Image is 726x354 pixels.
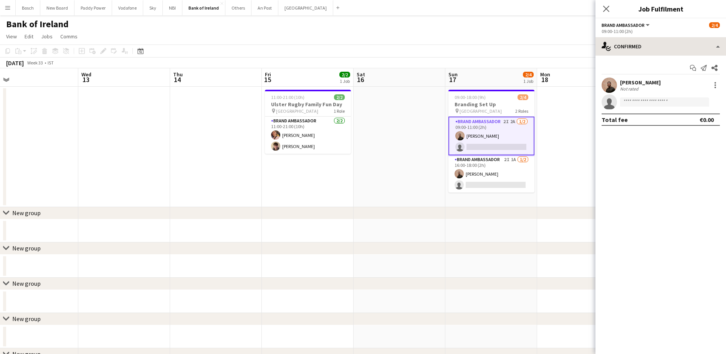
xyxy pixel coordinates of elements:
div: [PERSON_NAME] [620,79,661,86]
h3: Branding Set Up [448,101,534,108]
app-job-card: 09:00-18:00 (9h)2/4Branding Set Up [GEOGRAPHIC_DATA]2 RolesBrand Ambassador2I2A1/209:00-11:00 (2h... [448,90,534,193]
div: New group [12,244,41,252]
button: Brand Ambassador [602,22,651,28]
span: 2/2 [334,94,345,100]
button: An Post [251,0,278,15]
span: 15 [264,75,271,84]
span: [GEOGRAPHIC_DATA] [276,108,318,114]
a: View [3,31,20,41]
app-card-role: Brand Ambassador2I1A1/216:00-18:00 (2h)[PERSON_NAME] [448,155,534,193]
span: [GEOGRAPHIC_DATA] [460,108,502,114]
span: 13 [80,75,91,84]
div: New group [12,315,41,323]
span: 17 [447,75,458,84]
span: Sun [448,71,458,78]
button: Vodafone [112,0,143,15]
span: Fri [265,71,271,78]
h3: Job Fulfilment [595,4,726,14]
div: Total fee [602,116,628,123]
span: Jobs [41,33,53,40]
a: Edit [21,31,36,41]
div: Confirmed [595,37,726,56]
span: 16 [356,75,365,84]
span: Wed [81,71,91,78]
button: Bosch [16,0,40,15]
button: New Board [40,0,74,15]
span: 2/4 [518,94,528,100]
div: New group [12,209,41,217]
div: Not rated [620,86,640,92]
span: 2/4 [709,22,720,28]
app-job-card: 11:00-21:00 (10h)2/2Ulster Rugby Family Fun Day [GEOGRAPHIC_DATA]1 RoleBrand Ambassador2/211:00-2... [265,90,351,154]
app-card-role: Brand Ambassador2I2A1/209:00-11:00 (2h)[PERSON_NAME] [448,117,534,155]
span: View [6,33,17,40]
span: 2 Roles [515,108,528,114]
a: Jobs [38,31,56,41]
div: €0.00 [700,116,714,123]
span: Mon [540,71,550,78]
h3: Ulster Rugby Family Fun Day [265,101,351,108]
span: 09:00-18:00 (9h) [455,94,486,100]
span: 14 [172,75,183,84]
span: 2/2 [339,72,350,77]
div: 1 Job [340,78,350,84]
span: Thu [173,71,183,78]
span: 1 Role [334,108,345,114]
div: [DATE] [6,59,24,67]
span: Comms [60,33,78,40]
a: Comms [57,31,81,41]
span: 11:00-21:00 (10h) [271,94,304,100]
h1: Bank of Ireland [6,18,69,30]
app-card-role: Brand Ambassador2/211:00-21:00 (10h)[PERSON_NAME][PERSON_NAME] [265,117,351,154]
button: Others [225,0,251,15]
div: 1 Job [523,78,533,84]
span: 2/4 [523,72,534,77]
button: NBI [163,0,182,15]
button: [GEOGRAPHIC_DATA] [278,0,333,15]
div: 09:00-11:00 (2h) [602,28,720,34]
span: Edit [25,33,33,40]
span: Brand Ambassador [602,22,645,28]
div: IST [48,60,54,66]
div: New group [12,280,41,287]
button: Bank of Ireland [182,0,225,15]
span: 18 [539,75,550,84]
button: Paddy Power [74,0,112,15]
button: Sky [143,0,163,15]
span: Sat [357,71,365,78]
span: Week 33 [25,60,45,66]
